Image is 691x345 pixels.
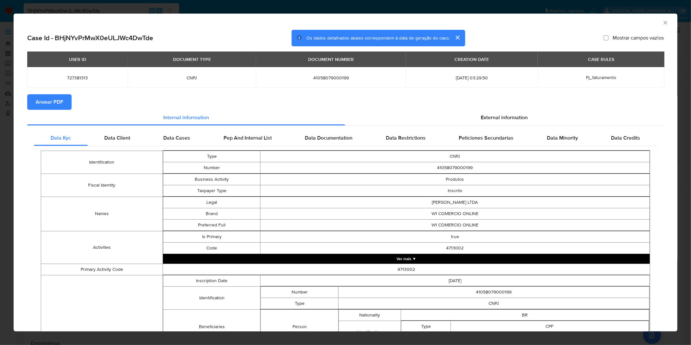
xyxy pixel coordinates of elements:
[34,130,657,146] div: Detailed internal info
[224,134,272,142] span: Pep And Internal List
[401,309,649,321] td: BR
[163,208,260,219] td: Brand
[586,74,616,81] span: Pj_faturamento
[36,95,63,109] span: Anexar PDF
[41,197,163,231] td: Names
[163,242,260,254] td: Code
[163,174,260,185] td: Business Activity
[613,35,664,41] span: Mostrar campos vazios
[260,151,650,162] td: CNPJ
[451,321,649,332] td: CPF
[339,321,401,344] td: Identification
[163,219,260,231] td: Preferred Full
[163,185,260,196] td: Taxpayer Type
[163,231,260,242] td: Is Primary
[305,134,353,142] span: Data Documentation
[547,134,578,142] span: Data Minority
[163,151,260,162] td: Type
[260,174,650,185] td: Produtos
[260,185,650,196] td: Inscrito
[261,309,339,344] td: Person
[27,34,153,42] h2: Case Id - BHjNYvPrMwX0eULJWc4DwTde
[35,75,120,81] span: 727381313
[41,174,163,197] td: Fiscal Identity
[481,114,528,121] span: External information
[604,35,609,40] input: Mostrar campos vazios
[14,14,677,331] div: closure-recommendation-modal
[260,162,650,173] td: 41058079000199
[339,309,401,321] td: Nationality
[163,286,260,309] td: Identification
[662,19,668,25] button: Fechar a janela
[163,264,650,275] td: 4713002
[260,208,650,219] td: W1 COMERCIO ONLINE
[163,134,190,142] span: Data Cases
[306,35,450,41] span: Os dados detalhados abaixo correspondem à data de geração do caso.
[163,254,650,264] button: Expand array
[163,162,260,173] td: Number
[260,219,650,231] td: W1 COMERCIO ONLINE
[41,231,163,264] td: Activities
[611,134,640,142] span: Data Credits
[260,197,650,208] td: [PERSON_NAME] LTDA
[169,54,215,65] div: DOCUMENT TYPE
[104,134,130,142] span: Data Client
[163,275,260,286] td: Inscription Date
[41,151,163,174] td: Identification
[135,75,248,81] span: CNPJ
[163,309,260,344] td: Beneficiaries
[27,110,664,125] div: Detailed info
[414,75,530,81] span: [DATE] 03:29:50
[163,197,260,208] td: Legal
[386,134,426,142] span: Data Restrictions
[65,54,90,65] div: USER ID
[451,54,493,65] div: CREATION DATE
[459,134,514,142] span: Peticiones Secundarias
[163,114,209,121] span: Internal information
[339,298,650,309] td: CNPJ
[51,134,71,142] span: Data Kyc
[41,264,163,275] td: Primary Activity Code
[261,286,339,298] td: Number
[27,94,72,110] button: Anexar PDF
[584,54,618,65] div: CASE RULES
[264,75,398,81] span: 41058079000199
[261,298,339,309] td: Type
[401,321,451,332] td: Type
[260,242,650,254] td: 4713002
[260,231,650,242] td: true
[450,30,465,45] button: cerrar
[260,275,650,286] td: [DATE]
[339,286,650,298] td: 41058079000199
[304,54,358,65] div: DOCUMENT NUMBER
